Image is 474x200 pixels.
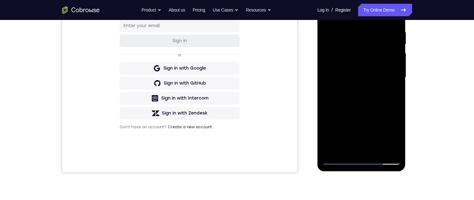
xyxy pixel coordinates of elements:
button: Product [142,4,161,16]
div: Sign in with Intercom [99,132,146,138]
div: Sign in with Google [101,102,144,108]
button: Sign in with Intercom [57,129,177,141]
span: / [332,6,333,14]
button: Sign in with GitHub [57,114,177,126]
div: Sign in with GitHub [102,117,144,123]
button: Sign in with Google [57,99,177,111]
a: Log In [317,4,329,16]
a: About us [169,4,185,16]
p: or [114,89,121,94]
div: Sign in with Zendesk [100,147,146,153]
button: Sign in with Zendesk [57,144,177,156]
a: Register [335,4,351,16]
p: Don't have an account? [57,161,177,166]
a: Go to the home page [62,6,100,14]
button: Use Cases [213,4,238,16]
a: Try Online Demo [358,4,412,16]
a: Create a new account [106,162,150,166]
a: Pricing [192,4,205,16]
button: Resources [246,4,271,16]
